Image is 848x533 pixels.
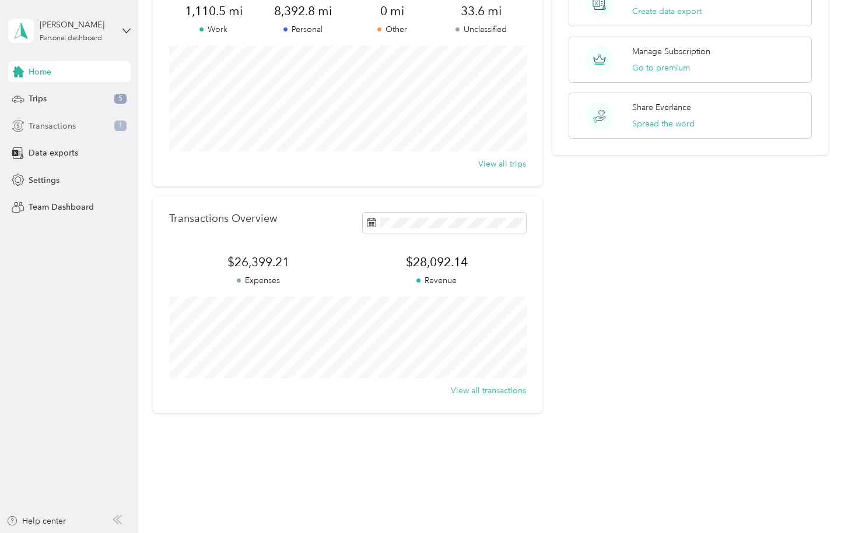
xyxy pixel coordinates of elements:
[29,120,76,132] span: Transactions
[632,118,695,130] button: Spread the word
[478,158,526,170] button: View all trips
[348,254,526,270] span: $28,092.14
[29,66,51,78] span: Home
[114,121,127,131] span: 1
[632,5,702,17] button: Create data export
[29,93,47,105] span: Trips
[169,3,258,19] span: 1,110.5 mi
[169,274,348,287] p: Expenses
[632,101,691,114] p: Share Everlance
[29,201,94,213] span: Team Dashboard
[114,94,127,104] span: 5
[437,3,526,19] span: 33.6 mi
[258,23,348,36] p: Personal
[40,19,113,31] div: [PERSON_NAME]
[258,3,348,19] span: 8,392.8 mi
[348,3,437,19] span: 0 mi
[783,468,848,533] iframe: Everlance-gr Chat Button Frame
[169,213,277,225] p: Transactions Overview
[437,23,526,36] p: Unclassified
[632,62,690,74] button: Go to premium
[348,23,437,36] p: Other
[40,35,102,42] div: Personal dashboard
[632,45,710,58] p: Manage Subscription
[169,254,348,270] span: $26,399.21
[169,23,258,36] p: Work
[451,384,526,397] button: View all transactions
[348,274,526,287] p: Revenue
[6,515,66,527] button: Help center
[29,174,59,186] span: Settings
[29,147,78,159] span: Data exports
